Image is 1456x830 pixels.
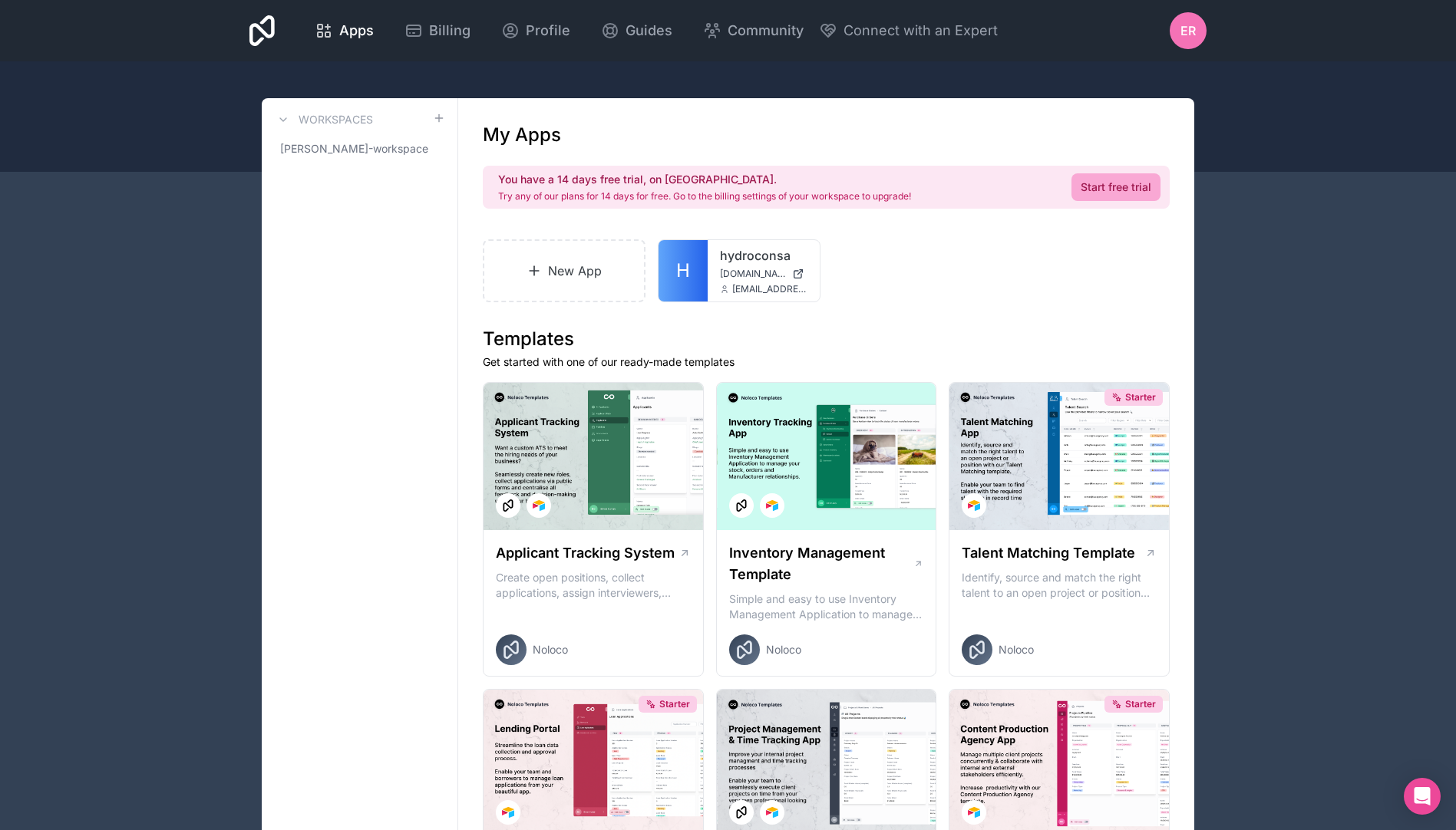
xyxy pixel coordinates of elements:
p: Try any of our plans for 14 days for free. Go to the billing settings of your workspace to upgrade! [498,190,911,203]
p: Get started with one of our ready-made templates [483,354,1170,370]
a: Workspaces [274,110,373,129]
a: New App [483,239,645,302]
h1: My Apps [483,123,561,147]
a: [DOMAIN_NAME] [720,268,807,280]
span: [PERSON_NAME]-workspace [280,141,428,156]
span: Profile [526,20,570,41]
p: Simple and easy to use Inventory Management Application to manage your stock, orders and Manufact... [729,591,924,622]
span: H [676,259,690,283]
span: Noloco [766,642,801,657]
h1: Inventory Management Template [729,542,913,585]
a: hydroconsa [720,246,807,265]
img: Airtable Logo [502,806,514,818]
a: Start free trial [1071,173,1161,201]
p: Identify, source and match the right talent to an open project or position with our Talent Matchi... [962,570,1157,601]
p: Create open positions, collect applications, assign interviewers, centralise candidate feedback a... [496,570,691,601]
span: Apps [339,20,374,41]
span: Billing [429,20,470,41]
h1: Templates [483,327,1170,351]
span: ER [1180,21,1196,40]
a: Guides [589,14,685,48]
a: Community [691,14,816,48]
span: Starter [659,698,690,710]
h2: You have a 14 days free trial, on [GEOGRAPHIC_DATA]. [498,172,911,187]
span: Community [728,20,804,41]
a: [PERSON_NAME]-workspace [274,135,445,163]
img: Airtable Logo [766,499,778,512]
img: Airtable Logo [968,806,980,818]
span: Connect with an Expert [844,20,998,41]
a: H [659,240,708,301]
span: Noloco [533,642,568,657]
a: Apps [302,14,386,48]
button: Connect with an Expert [819,20,998,41]
span: [DOMAIN_NAME] [720,268,786,280]
img: Airtable Logo [533,499,545,512]
div: Open Intercom Messenger [1404,778,1441,815]
span: Noloco [999,642,1034,657]
h3: Workspaces [299,112,373,127]
h1: Talent Matching Template [962,542,1135,564]
span: Starter [1125,698,1156,710]
img: Airtable Logo [766,806,778,818]
span: Guides [626,20,672,41]
h1: Applicant Tracking System [496,542,675,564]
span: Starter [1125,391,1156,403]
span: [EMAIL_ADDRESS][DOMAIN_NAME] [732,283,807,295]
a: Billing [392,14,483,48]
a: Profile [489,14,583,48]
img: Airtable Logo [968,499,980,512]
